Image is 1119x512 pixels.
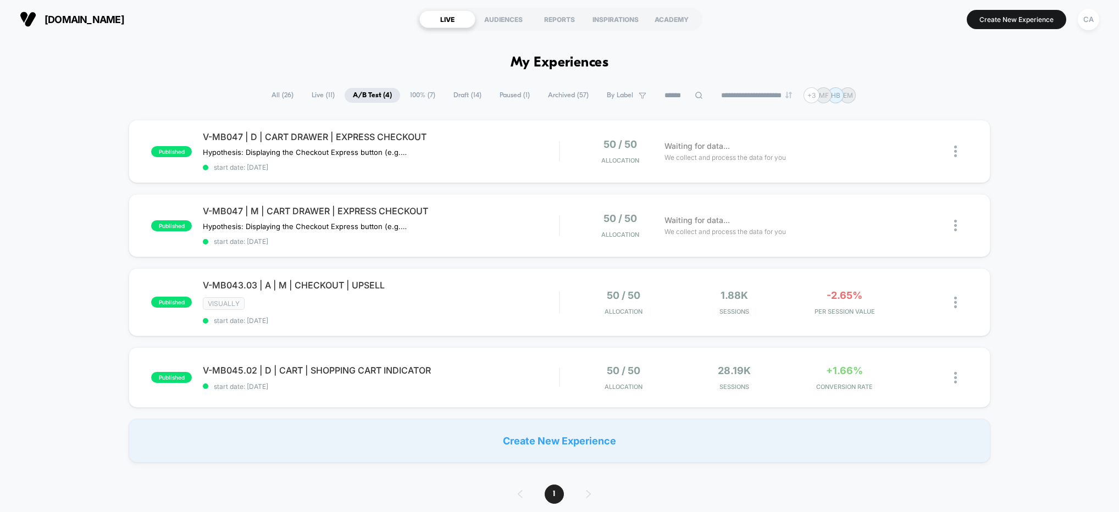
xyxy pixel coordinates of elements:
div: Create New Experience [129,419,990,463]
div: AUDIENCES [475,10,531,28]
span: Allocation [601,157,639,164]
span: Waiting for data... [664,140,730,152]
span: 100% ( 7 ) [402,88,444,103]
span: [DOMAIN_NAME] [45,14,124,25]
button: CA [1074,8,1103,31]
span: 28.19k [718,365,751,376]
p: EM [843,91,853,99]
span: PER SESSION VALUE [792,308,897,315]
div: CA [1078,9,1099,30]
h1: My Experiences [511,55,609,71]
img: close [954,220,957,231]
span: We collect and process the data for you [664,152,786,163]
span: +1.66% [826,365,863,376]
span: -2.65% [827,290,862,301]
span: Draft ( 14 ) [445,88,490,103]
span: We collect and process the data for you [664,226,786,237]
span: Allocation [605,383,642,391]
span: Hypothesis: Displaying the Checkout Express button (e.g., Shop Pay, Apple Pay) in the cart drawer... [203,222,407,231]
button: Create New Experience [967,10,1066,29]
span: V-MB043.03 | A | M | CHECKOUT | UPSELL [203,280,559,291]
div: INSPIRATIONS [588,10,644,28]
img: close [954,146,957,157]
span: published [151,372,192,383]
img: end [785,92,792,98]
span: 50 / 50 [607,290,640,301]
span: Hypothesis: Displaying the Checkout Express button (e.g., Shop Pay, Apple Pay) in the cart drawer... [203,148,407,157]
img: close [954,297,957,308]
span: published [151,297,192,308]
span: Waiting for data... [664,214,730,226]
span: 50 / 50 [603,213,637,224]
span: V-MB045.02 | D | CART | SHOPPING CART INDICATOR [203,365,559,376]
span: Archived ( 57 ) [540,88,597,103]
span: All ( 26 ) [263,88,302,103]
span: A/B Test ( 4 ) [345,88,400,103]
span: start date: [DATE] [203,163,559,171]
span: published [151,220,192,231]
span: V-MB047 | D | CART DRAWER | EXPRESS CHECKOUT [203,131,559,142]
p: HB [831,91,840,99]
span: VISUALLY [203,297,245,310]
span: Allocation [605,308,642,315]
p: MF [819,91,829,99]
span: 50 / 50 [607,365,640,376]
div: REPORTS [531,10,588,28]
span: V-MB047 | M | CART DRAWER | EXPRESS CHECKOUT [203,205,559,216]
span: By Label [607,91,633,99]
span: Paused ( 1 ) [491,88,538,103]
span: Sessions [682,308,786,315]
div: ACADEMY [644,10,700,28]
span: 50 / 50 [603,138,637,150]
div: LIVE [419,10,475,28]
span: start date: [DATE] [203,316,559,325]
span: Live ( 11 ) [303,88,343,103]
div: + 3 [804,87,819,103]
span: Sessions [682,383,786,391]
span: published [151,146,192,157]
button: [DOMAIN_NAME] [16,10,128,28]
span: Allocation [601,231,639,238]
span: 1.88k [721,290,748,301]
span: 1 [545,485,564,504]
span: start date: [DATE] [203,237,559,246]
span: CONVERSION RATE [792,383,897,391]
img: close [954,372,957,383]
span: start date: [DATE] [203,382,559,391]
img: Visually logo [20,11,36,27]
